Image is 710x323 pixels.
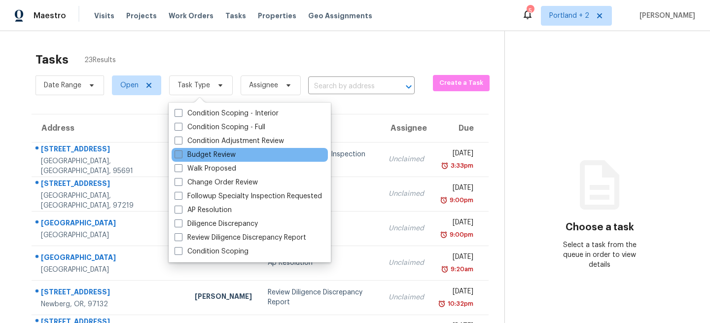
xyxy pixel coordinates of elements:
[94,11,114,21] span: Visits
[446,299,473,309] div: 10:32pm
[175,108,279,118] label: Condition Scoping - Interior
[175,136,284,146] label: Condition Adjustment Review
[440,148,473,161] div: [DATE]
[440,252,473,264] div: [DATE]
[440,183,473,195] div: [DATE]
[41,156,179,176] div: [GEOGRAPHIC_DATA], [GEOGRAPHIC_DATA], 95691
[449,161,473,171] div: 3:33pm
[41,191,179,211] div: [GEOGRAPHIC_DATA], [GEOGRAPHIC_DATA], 97219
[84,55,116,65] span: 23 Results
[381,114,432,142] th: Assignee
[41,252,179,265] div: [GEOGRAPHIC_DATA]
[389,154,424,164] div: Unclaimed
[441,264,449,274] img: Overdue Alarm Icon
[449,264,473,274] div: 9:20am
[175,233,306,243] label: Review Diligence Discrepancy Report
[120,80,139,90] span: Open
[35,55,69,65] h2: Tasks
[249,80,278,90] span: Assignee
[308,79,387,94] input: Search by address
[41,179,179,191] div: [STREET_ADDRESS]
[175,150,236,160] label: Budget Review
[389,223,424,233] div: Unclaimed
[268,258,373,268] div: Ap Resolution
[268,287,373,307] div: Review Diligence Discrepancy Report
[448,230,473,240] div: 9:00pm
[441,161,449,171] img: Overdue Alarm Icon
[527,6,533,16] div: 5
[402,80,416,94] button: Open
[389,189,424,199] div: Unclaimed
[258,11,296,21] span: Properties
[440,217,473,230] div: [DATE]
[126,11,157,21] span: Projects
[308,11,372,21] span: Geo Assignments
[440,287,473,299] div: [DATE]
[175,164,236,174] label: Walk Proposed
[566,222,634,232] h3: Choose a task
[175,122,265,132] label: Condition Scoping - Full
[448,195,473,205] div: 9:00pm
[177,80,210,90] span: Task Type
[438,299,446,309] img: Overdue Alarm Icon
[41,299,179,309] div: Newberg, OR, 97132
[389,292,424,302] div: Unclaimed
[389,258,424,268] div: Unclaimed
[433,75,490,91] button: Create a Task
[41,144,179,156] div: [STREET_ADDRESS]
[440,230,448,240] img: Overdue Alarm Icon
[41,287,179,299] div: [STREET_ADDRESS]
[41,265,179,275] div: [GEOGRAPHIC_DATA]
[41,218,179,230] div: [GEOGRAPHIC_DATA]
[169,11,213,21] span: Work Orders
[175,219,258,229] label: Diligence Discrepancy
[41,230,179,240] div: [GEOGRAPHIC_DATA]
[440,195,448,205] img: Overdue Alarm Icon
[432,114,489,142] th: Due
[549,11,589,21] span: Portland + 2
[34,11,66,21] span: Maestro
[438,77,485,89] span: Create a Task
[225,12,246,19] span: Tasks
[175,247,248,256] label: Condition Scoping
[44,80,81,90] span: Date Range
[32,114,187,142] th: Address
[175,178,258,187] label: Change Order Review
[552,240,647,270] div: Select a task from the queue in order to view details
[636,11,695,21] span: [PERSON_NAME]
[195,291,252,304] div: [PERSON_NAME]
[175,191,322,201] label: Followup Specialty Inspection Requested
[175,205,232,215] label: AP Resolution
